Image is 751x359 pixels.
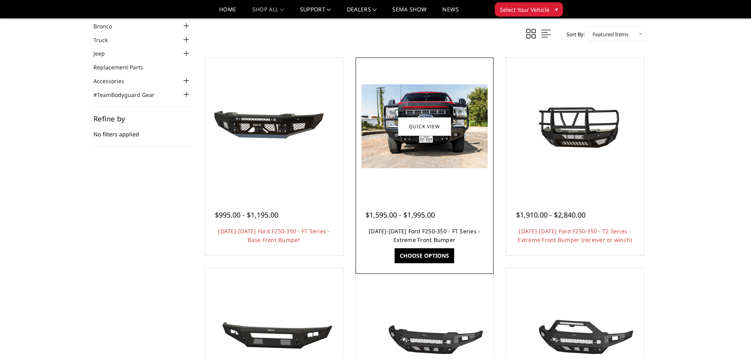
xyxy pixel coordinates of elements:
[562,28,585,40] label: Sort By:
[93,77,134,85] a: Accessories
[93,63,153,71] a: Replacement Parts
[93,91,164,99] a: #TeamBodyguard Gear
[219,7,236,18] a: Home
[207,60,341,193] a: 2023-2025 Ford F250-350 - FT Series - Base Front Bumper
[93,22,122,30] a: Bronco
[395,248,454,263] a: Choose Options
[516,210,585,219] span: $1,910.00 - $2,840.00
[369,227,480,244] a: [DATE]-[DATE] Ford F250-350 - FT Series - Extreme Front Bumper
[215,210,278,219] span: $995.00 - $1,195.00
[252,7,284,18] a: shop all
[392,7,427,18] a: SEMA Show
[93,36,117,44] a: Truck
[300,7,331,18] a: Support
[518,227,632,244] a: [DATE]-[DATE] Ford F250-350 - T2 Series - Extreme Front Bumper (receiver or winch)
[500,6,550,14] span: Select Your Vehicle
[512,91,638,162] img: 2023-2025 Ford F250-350 - T2 Series - Extreme Front Bumper (receiver or winch)
[93,49,115,58] a: Jeep
[495,2,563,17] button: Select Your Vehicle
[93,115,191,147] div: No filters applied
[555,5,558,13] span: ▾
[362,84,488,168] img: 2023-2025 Ford F250-350 - FT Series - Extreme Front Bumper
[365,210,435,219] span: $1,595.00 - $1,995.00
[442,7,458,18] a: News
[93,115,191,122] h5: Refine by
[508,60,642,193] a: 2023-2025 Ford F250-350 - T2 Series - Extreme Front Bumper (receiver or winch) 2023-2025 Ford F25...
[358,60,492,193] a: 2023-2025 Ford F250-350 - FT Series - Extreme Front Bumper 2023-2025 Ford F250-350 - FT Series - ...
[218,227,330,244] a: [DATE]-[DATE] Ford F250-350 - FT Series - Base Front Bumper
[211,97,337,156] img: 2023-2025 Ford F250-350 - FT Series - Base Front Bumper
[347,7,377,18] a: Dealers
[398,117,451,136] a: Quick view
